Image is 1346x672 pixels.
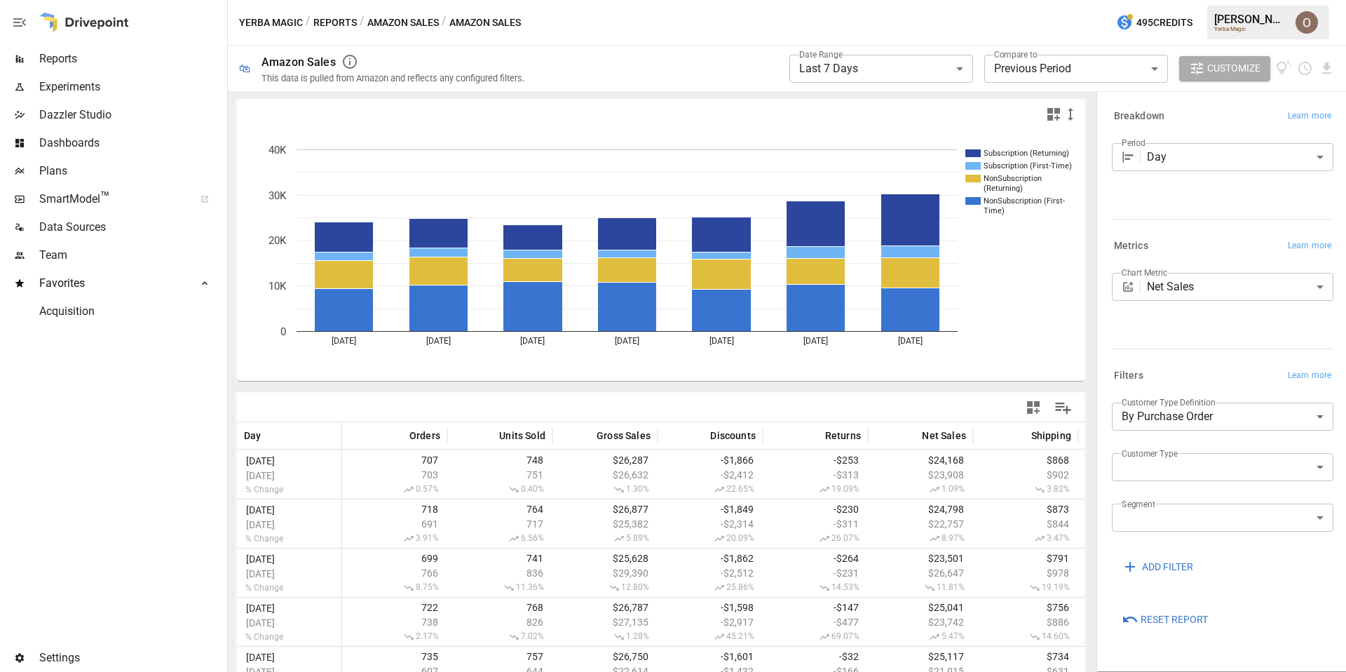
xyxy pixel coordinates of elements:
span: 836 [454,567,545,579]
span: ADD FILTER [1142,558,1193,576]
span: 768 [454,602,545,613]
span: 3.91% [349,533,440,544]
button: Reports [313,14,357,32]
span: 764 [454,504,545,515]
button: Customize [1179,56,1270,81]
span: $29,390 [559,567,651,579]
span: $25,382 [559,518,651,530]
text: 0 [280,325,286,338]
span: $23,501 [875,553,966,564]
img: Oleksii Flok [1296,11,1318,34]
span: 699 [349,553,440,564]
span: [DATE] [244,652,334,663]
span: $25,041 [875,602,966,613]
div: 🛍 [239,62,250,75]
span: 3.82% [980,484,1071,495]
text: [DATE] [803,336,828,346]
label: Compare to [994,48,1038,60]
span: Dashboards [39,135,224,152]
span: 8.97% [875,533,966,544]
span: [DATE] [244,455,334,466]
span: 718 [349,504,440,515]
span: Previous Period [994,62,1071,75]
span: 5.89% [559,533,651,544]
div: / [360,14,365,32]
span: $902 [980,469,1071,481]
text: [DATE] [426,336,451,346]
span: ™ [100,189,110,206]
div: By Purchase Order [1112,403,1333,431]
span: -$2,917 [665,617,756,628]
button: Download report [1319,60,1335,76]
span: $26,632 [559,469,651,481]
span: -$311 [770,518,861,530]
span: -$1,601 [665,651,756,662]
h6: Breakdown [1114,109,1164,124]
span: Data Sources [39,219,224,236]
span: Last 7 Days [799,62,858,75]
span: -$1,849 [665,504,756,515]
label: Chart Metric [1122,267,1167,278]
span: -$1,862 [665,553,756,564]
h6: Filters [1114,368,1143,384]
div: / [306,14,311,32]
span: 757 [454,651,545,662]
span: 738 [349,617,440,628]
span: $756 [980,602,1071,613]
span: 766 [349,567,440,579]
span: [DATE] [244,617,334,629]
button: Yerba Magic [239,14,303,32]
div: Net Sales [1147,273,1333,301]
button: Amazon Sales [367,14,439,32]
span: -$313 [770,469,861,481]
span: $26,787 [559,602,651,613]
span: 22.65% [665,484,756,495]
text: 40K [268,144,287,156]
button: View documentation [1276,56,1292,81]
span: [DATE] [244,553,334,565]
span: $734 [980,651,1071,662]
span: $23,908 [875,469,966,481]
span: 1.28% [559,631,651,643]
span: SmartModel [39,191,185,208]
text: 20K [268,234,287,247]
span: 69.07% [770,631,861,643]
span: $886 [980,617,1071,628]
span: 2.17% [349,631,440,643]
span: % Change [244,583,334,593]
span: $26,750 [559,651,651,662]
span: Discounts [710,429,756,443]
text: 30K [268,189,287,202]
label: Segment [1122,498,1155,510]
label: Date Range [799,48,843,60]
span: 14.53% [770,582,861,593]
span: 0.40% [454,484,545,495]
span: [DATE] [244,568,334,579]
span: 8.75% [349,582,440,593]
span: Acquisition [39,303,224,320]
span: Day [244,429,261,443]
text: NonSubscription [984,174,1042,183]
span: 12.80% [559,582,651,593]
span: Learn more [1288,239,1331,253]
span: 0.57% [349,484,440,495]
span: 20.09% [665,533,756,544]
label: Customer Type [1122,448,1178,459]
span: $26,287 [559,455,651,466]
div: Amazon Sales [261,55,336,69]
text: Subscription (Returning) [984,149,1069,158]
button: ADD FILTER [1112,554,1203,579]
text: [DATE] [332,336,356,346]
span: $873 [980,504,1071,515]
span: $24,798 [875,504,966,515]
span: 826 [454,617,545,628]
div: [PERSON_NAME] [1214,13,1287,26]
span: Team [39,247,224,264]
svg: A chart. [237,128,1085,381]
div: This data is pulled from Amazon and reflects any configured filters. [261,73,524,83]
span: 3.47% [980,533,1071,544]
span: $868 [980,455,1071,466]
span: Orders [409,429,440,443]
span: 6.56% [454,533,545,544]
